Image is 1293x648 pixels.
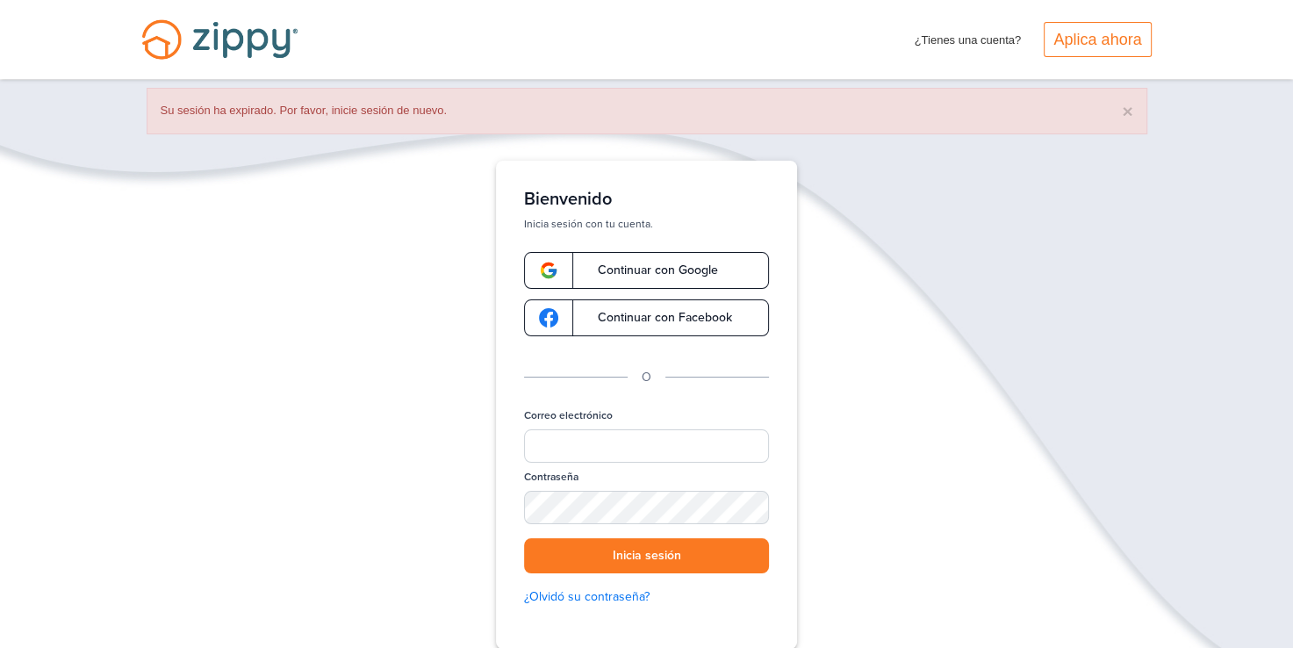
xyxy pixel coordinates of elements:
[539,308,558,328] img: logotipo de google
[161,104,448,117] font: Su sesión ha expirado. Por favor, inicie sesión de nuevo.
[524,491,769,524] input: Contraseña
[524,408,613,423] label: Correo electrónico
[915,22,1022,50] span: ¿Tienes una cuenta?
[642,368,651,387] p: O
[1044,22,1151,57] a: Aplica ahora
[524,299,769,336] a: logotipo de googleContinuar con Facebook
[524,538,769,574] button: Inicia sesión
[524,189,769,210] h1: Bienvenido
[580,312,732,324] span: Continuar con Facebook
[1122,102,1132,120] button: ×
[539,261,558,280] img: logotipo de google
[524,252,769,289] a: logotipo de googleContinuar con Google
[524,587,769,607] a: ¿Olvidó su contraseña?
[580,264,718,277] span: Continuar con Google
[524,470,578,485] label: Contraseña
[524,217,769,231] p: Inicia sesión con tu cuenta.
[524,429,769,463] input: Correo electrónico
